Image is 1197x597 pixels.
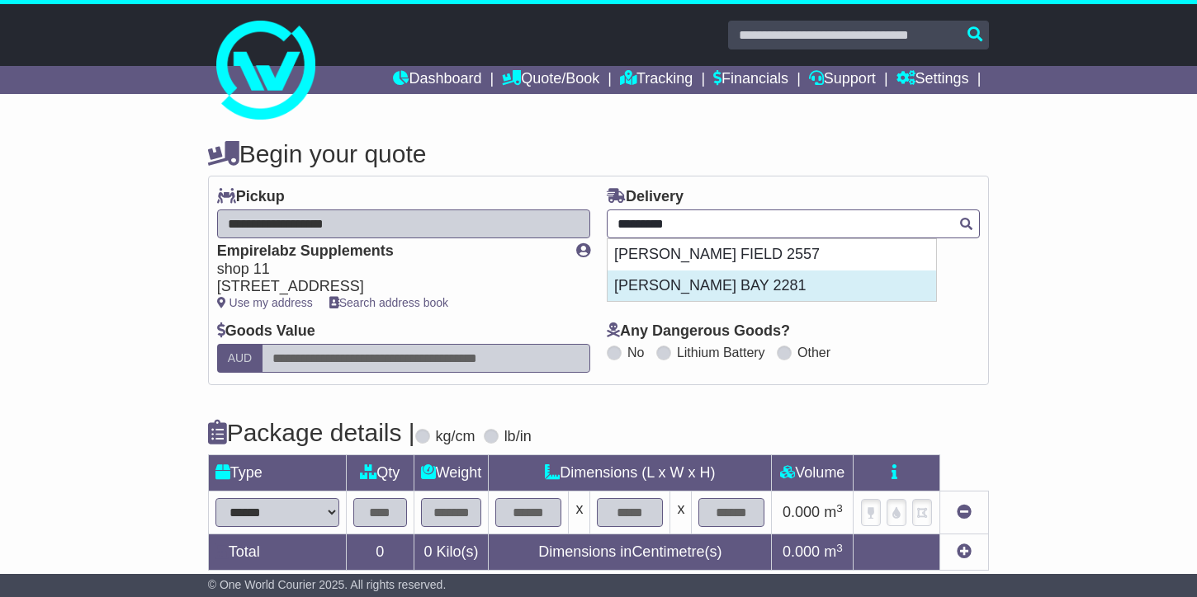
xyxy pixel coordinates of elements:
[824,543,843,560] span: m
[217,278,560,296] div: [STREET_ADDRESS]
[489,455,772,491] td: Dimensions (L x W x H)
[670,491,692,534] td: x
[627,345,644,360] label: No
[607,209,980,238] typeahead: Please provide city
[608,270,936,302] div: [PERSON_NAME] BAY 2281
[504,428,532,446] label: lb/in
[217,242,560,261] div: Empirelabz Supplements
[346,455,414,491] td: Qty
[393,66,481,94] a: Dashboard
[424,543,433,560] span: 0
[824,504,843,520] span: m
[329,296,448,309] a: Search address book
[607,322,790,341] label: Any Dangerous Goods?
[783,543,820,560] span: 0.000
[217,322,315,341] label: Goods Value
[502,66,599,94] a: Quote/Book
[217,261,560,279] div: shop 11
[489,534,772,571] td: Dimensions in Centimetre(s)
[607,188,684,206] label: Delivery
[897,66,969,94] a: Settings
[620,66,693,94] a: Tracking
[772,455,854,491] td: Volume
[836,502,843,515] sup: 3
[208,578,447,591] span: © One World Courier 2025. All rights reserved.
[809,66,876,94] a: Support
[436,428,475,446] label: kg/cm
[414,534,489,571] td: Kilo(s)
[836,542,843,554] sup: 3
[217,344,263,373] label: AUD
[957,504,972,520] a: Remove this item
[414,455,489,491] td: Weight
[208,455,346,491] td: Type
[783,504,820,520] span: 0.000
[677,345,765,360] label: Lithium Battery
[569,491,590,534] td: x
[797,345,830,360] label: Other
[217,188,285,206] label: Pickup
[208,534,346,571] td: Total
[608,239,936,270] div: [PERSON_NAME] FIELD 2557
[346,534,414,571] td: 0
[208,140,990,167] h4: Begin your quote
[208,419,415,446] h4: Package details |
[217,296,313,309] a: Use my address
[713,66,788,94] a: Financials
[957,543,972,560] a: Add new item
